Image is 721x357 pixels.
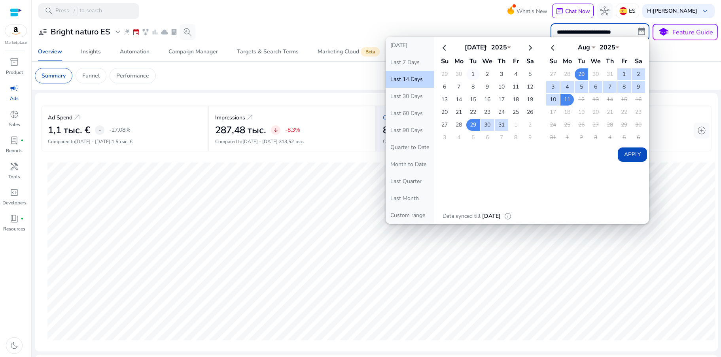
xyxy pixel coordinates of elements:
[151,28,159,36] span: bar_chart
[2,199,26,206] p: Developers
[629,4,636,18] p: ES
[142,28,149,36] span: family_history
[361,47,380,57] span: Beta
[9,121,20,128] p: Sales
[51,27,110,37] h3: Bright naturo ES
[556,8,564,15] span: chat
[5,25,26,37] img: amazon.svg
[81,49,101,55] div: Insights
[183,27,192,37] span: search_insights
[44,6,54,16] span: search
[9,188,19,197] span: code_blocks
[658,26,669,38] span: school
[672,28,713,37] p: Feature Guide
[9,83,19,93] span: campaign
[653,24,718,40] button: schoolFeature Guide
[487,43,511,52] div: 2025
[386,105,434,122] button: Last 60 Days
[318,49,381,55] div: Marketing Cloud
[647,8,697,14] p: Hi
[596,43,619,52] div: 2025
[9,57,19,67] span: inventory_2
[386,122,434,139] button: Last 90 Days
[5,40,27,46] p: Marketplace
[279,138,304,145] span: 313,52 тыс.
[38,49,62,55] div: Overview
[386,156,434,173] button: Month to Date
[504,212,512,220] span: info
[215,138,369,145] p: Compared to :
[6,147,23,154] p: Reports
[552,4,594,19] button: chatChat Now
[285,126,300,134] p: -8,3%
[42,72,66,80] p: Summary
[697,126,706,135] span: add_circle
[694,123,710,138] button: add_circle
[123,28,131,36] span: wand_stars
[170,28,178,36] span: lab_profile
[10,95,19,102] p: Ads
[386,190,434,207] button: Last Month
[386,37,434,54] button: [DATE]
[386,139,434,156] button: Quarter to Date
[618,147,647,162] button: Apply
[9,136,19,145] span: lab_profile
[6,69,23,76] p: Product
[9,341,19,350] span: dark_mode
[464,43,487,52] div: [DATE]
[48,125,90,136] h2: 1,1 тыс. €
[120,49,149,55] div: Automation
[3,225,25,232] p: Resources
[48,113,72,122] p: Ad Spend
[112,138,132,145] span: 1,5 тыс. €
[386,88,434,105] button: Last 30 Days
[161,28,168,36] span: cloud
[237,49,299,55] div: Targets & Search Terms
[113,27,123,37] span: expand_more
[21,217,24,220] span: fiber_manual_record
[215,125,266,136] h2: 287,48 тыс.
[48,138,201,145] p: Compared to :
[383,138,537,145] p: Compared to :
[242,138,278,145] span: [DATE] - [DATE]
[443,212,481,221] p: Data synced till
[98,125,101,135] span: -
[619,7,627,15] img: es.svg
[55,7,102,15] p: Press to search
[700,6,710,16] span: keyboard_arrow_down
[168,49,218,55] div: Campaign Manager
[75,138,110,145] span: [DATE] - [DATE]
[9,214,19,223] span: book_4
[383,113,397,122] p: Clicks
[215,113,245,122] p: Impressions
[82,72,100,80] p: Funnel
[386,71,434,88] button: Last 14 Days
[565,8,590,15] p: Chat Now
[71,7,78,15] span: /
[383,125,399,136] h2: 825
[72,113,82,122] a: arrow_outward
[9,162,19,171] span: handyman
[109,126,131,134] p: -27,08%
[245,113,255,122] a: arrow_outward
[21,139,24,142] span: fiber_manual_record
[517,4,547,18] span: What's New
[132,28,140,36] span: event
[386,207,434,224] button: Custom range
[38,27,47,37] span: user_attributes
[600,6,609,16] span: hub
[386,54,434,71] button: Last 7 Days
[9,110,19,119] span: donut_small
[180,24,195,40] button: search_insights
[572,43,596,52] div: Aug
[653,7,697,15] b: [PERSON_NAME]
[482,212,501,221] p: [DATE]
[386,173,434,190] button: Last Quarter
[273,127,279,133] span: arrow_downward
[116,72,149,80] p: Performance
[8,173,20,180] p: Tools
[597,3,613,19] button: hub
